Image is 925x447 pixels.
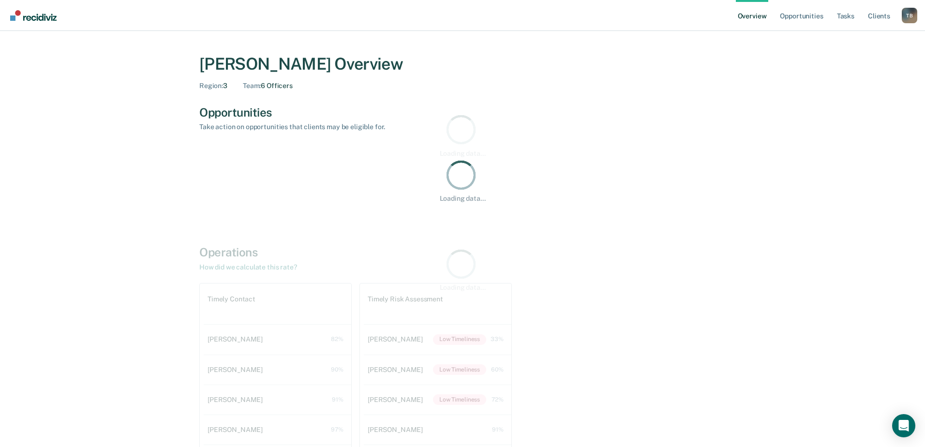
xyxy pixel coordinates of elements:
[492,396,504,403] div: 72%
[10,10,57,21] img: Recidiviz
[331,426,343,433] div: 97%
[491,336,504,343] div: 33%
[199,82,227,90] div: 3
[491,366,504,373] div: 60%
[440,194,486,203] div: Loading data...
[368,295,443,303] h1: Timely Risk Assessment
[492,426,504,433] div: 91%
[331,366,343,373] div: 90%
[902,8,917,23] button: Profile dropdown button
[199,54,726,74] div: [PERSON_NAME] Overview
[204,416,351,444] a: [PERSON_NAME] 97%
[332,396,343,403] div: 91%
[368,426,427,434] div: [PERSON_NAME]
[199,82,223,89] span: Region :
[199,245,726,259] div: Operations
[364,355,511,385] a: [PERSON_NAME]Low Timeliness 60%
[208,396,267,404] div: [PERSON_NAME]
[892,414,915,437] div: Open Intercom Messenger
[433,334,486,345] span: Low Timeliness
[199,263,297,271] a: How did we calculate this rate?
[364,385,511,415] a: [PERSON_NAME]Low Timeliness 72%
[368,396,427,404] div: [PERSON_NAME]
[368,366,427,374] div: [PERSON_NAME]
[364,416,511,444] a: [PERSON_NAME] 91%
[204,386,351,414] a: [PERSON_NAME] 91%
[204,356,351,384] a: [PERSON_NAME] 90%
[902,8,917,23] div: T B
[208,426,267,434] div: [PERSON_NAME]
[364,325,511,355] a: [PERSON_NAME]Low Timeliness 33%
[204,326,351,353] a: [PERSON_NAME] 82%
[433,394,486,405] span: Low Timeliness
[208,335,267,343] div: [PERSON_NAME]
[368,335,427,343] div: [PERSON_NAME]
[208,295,255,303] h1: Timely Contact
[331,336,343,343] div: 82%
[208,366,267,374] div: [PERSON_NAME]
[243,82,261,89] span: Team :
[243,82,293,90] div: 6 Officers
[433,364,486,375] span: Low Timeliness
